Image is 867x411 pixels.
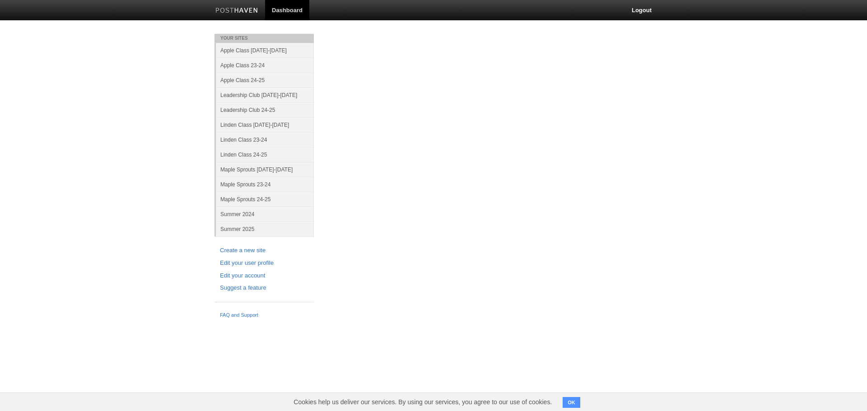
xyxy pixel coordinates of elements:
[216,177,314,192] a: Maple Sprouts 23-24
[216,162,314,177] a: Maple Sprouts [DATE]-[DATE]
[216,58,314,73] a: Apple Class 23-24
[220,271,308,281] a: Edit your account
[216,102,314,117] a: Leadership Club 24-25
[216,207,314,222] a: Summer 2024
[216,73,314,88] a: Apple Class 24-25
[284,393,561,411] span: Cookies help us deliver our services. By using our services, you agree to our use of cookies.
[216,147,314,162] a: Linden Class 24-25
[220,246,308,255] a: Create a new site
[220,311,308,319] a: FAQ and Support
[216,43,314,58] a: Apple Class [DATE]-[DATE]
[216,88,314,102] a: Leadership Club [DATE]-[DATE]
[215,8,258,14] img: Posthaven-bar
[214,34,314,43] li: Your Sites
[216,222,314,236] a: Summer 2025
[563,397,580,408] button: OK
[220,259,308,268] a: Edit your user profile
[220,283,308,293] a: Suggest a feature
[216,132,314,147] a: Linden Class 23-24
[216,192,314,207] a: Maple Sprouts 24-25
[216,117,314,132] a: Linden Class [DATE]-[DATE]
